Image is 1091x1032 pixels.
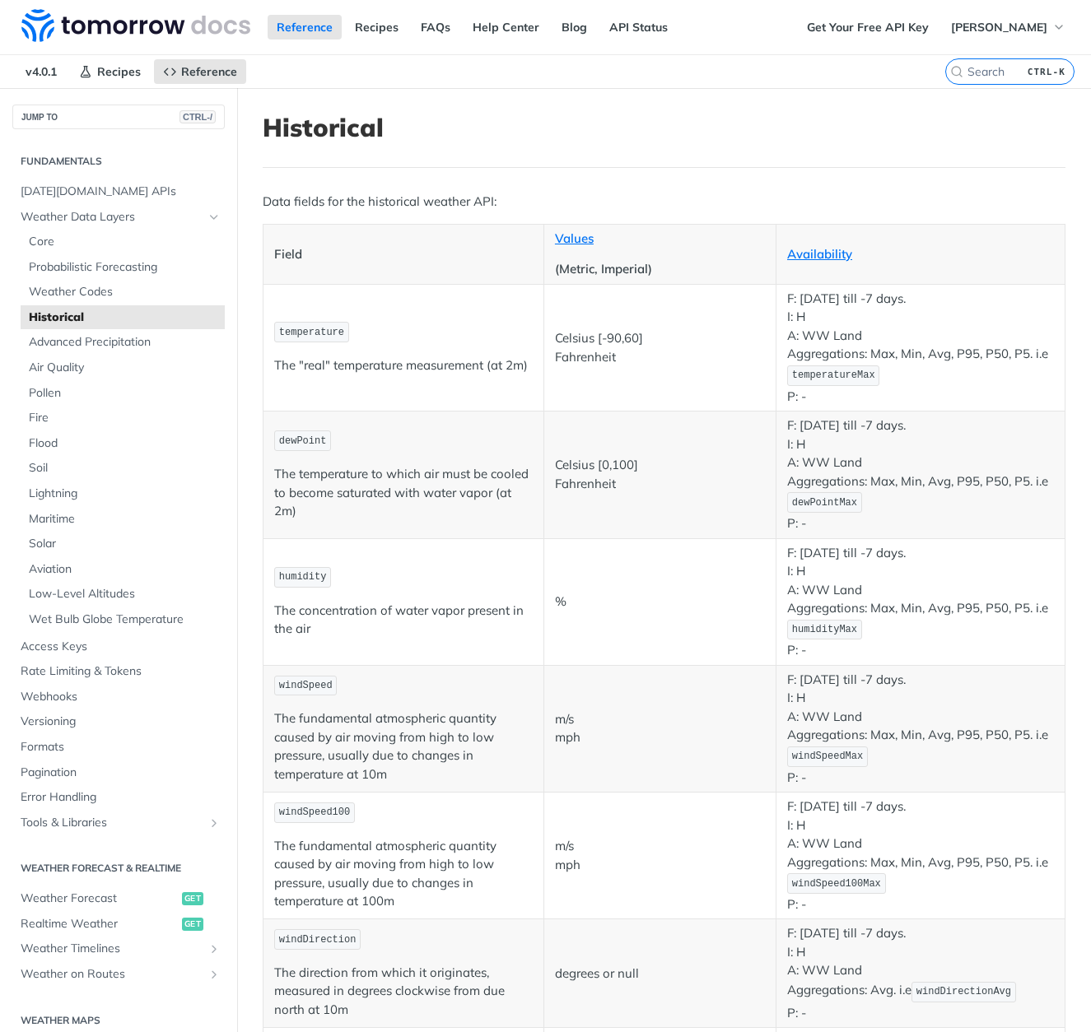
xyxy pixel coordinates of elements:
[552,15,596,40] a: Blog
[21,305,225,330] a: Historical
[29,536,221,552] span: Solar
[21,507,225,532] a: Maritime
[268,15,342,40] a: Reference
[21,582,225,607] a: Low-Level Altitudes
[21,330,225,355] a: Advanced Precipitation
[787,290,1054,406] p: F: [DATE] till -7 days. I: H A: WW Land Aggregations: Max, Min, Avg, P95, P50, P5. i.e P: -
[12,785,225,810] a: Error Handling
[412,15,459,40] a: FAQs
[21,607,225,632] a: Wet Bulb Globe Temperature
[12,154,225,169] h2: Fundamentals
[207,816,221,830] button: Show subpages for Tools & Libraries
[346,15,408,40] a: Recipes
[182,892,203,905] span: get
[21,209,203,225] span: Weather Data Layers
[12,635,225,659] a: Access Keys
[12,179,225,204] a: [DATE][DOMAIN_NAME] APIs
[21,255,225,280] a: Probabilistic Forecasting
[787,416,1054,532] p: F: [DATE] till -7 days. I: H A: WW Land Aggregations: Max, Min, Avg, P95, P50, P5. i.e P: -
[274,245,533,264] p: Field
[555,965,765,983] p: degrees or null
[29,511,221,528] span: Maritime
[70,59,150,84] a: Recipes
[21,481,225,506] a: Lightning
[21,230,225,254] a: Core
[29,410,221,426] span: Fire
[12,105,225,129] button: JUMP TOCTRL-/
[555,837,765,874] p: m/s mph
[154,59,246,84] a: Reference
[274,356,533,375] p: The "real" temperature measurement (at 2m)
[555,710,765,747] p: m/s mph
[12,811,225,835] a: Tools & LibrariesShow subpages for Tools & Libraries
[274,709,533,783] p: The fundamental atmospheric quantity caused by air moving from high to low pressure, usually due ...
[16,59,66,84] span: v4.0.1
[207,211,221,224] button: Hide subpages for Weather Data Layers
[787,544,1054,660] p: F: [DATE] till -7 days. I: H A: WW Land Aggregations: Max, Min, Avg, P95, P50, P5. i.e P: -
[21,916,178,932] span: Realtime Weather
[21,739,221,755] span: Formats
[181,64,237,79] span: Reference
[21,815,203,831] span: Tools & Libraries
[21,557,225,582] a: Aviation
[600,15,677,40] a: API Status
[21,9,250,42] img: Tomorrow.io Weather API Docs
[1023,63,1070,80] kbd: CTRL-K
[792,751,863,762] span: windSpeedMax
[12,1013,225,1028] h2: Weather Maps
[12,886,225,911] a: Weather Forecastget
[29,586,221,602] span: Low-Level Altitudes
[29,360,221,376] span: Air Quality
[279,435,327,447] span: dewPoint
[21,356,225,380] a: Air Quality
[21,280,225,304] a: Weather Codes
[29,234,221,250] span: Core
[12,937,225,961] a: Weather TimelinesShow subpages for Weather Timelines
[21,789,221,806] span: Error Handling
[274,837,533,911] p: The fundamental atmospheric quantity caused by air moving from high to low pressure, usually due ...
[21,663,221,680] span: Rate Limiting & Tokens
[21,765,221,781] span: Pagination
[942,15,1075,40] button: [PERSON_NAME]
[12,709,225,734] a: Versioning
[29,284,221,300] span: Weather Codes
[464,15,548,40] a: Help Center
[555,456,765,493] p: Celsius [0,100] Fahrenheit
[916,986,1011,997] span: windDirectionAvg
[951,20,1047,35] span: [PERSON_NAME]
[21,941,203,957] span: Weather Timelines
[12,962,225,987] a: Weather on RoutesShow subpages for Weather on Routes
[787,924,1054,1022] p: F: [DATE] till -7 days. I: H A: WW Land Aggregations: Avg. i.e P: -
[29,611,221,628] span: Wet Bulb Globe Temperature
[555,593,765,611] p: %
[12,861,225,876] h2: Weather Forecast & realtime
[12,659,225,684] a: Rate Limiting & Tokens
[21,184,221,200] span: [DATE][DOMAIN_NAME] APIs
[21,406,225,430] a: Fire
[950,65,963,78] svg: Search
[207,968,221,981] button: Show subpages for Weather on Routes
[12,912,225,937] a: Realtime Weatherget
[274,465,533,521] p: The temperature to which air must be cooled to become saturated with water vapor (at 2m)
[787,246,852,262] a: Availability
[274,602,533,639] p: The concentration of water vapor present in the air
[21,431,225,456] a: Flood
[29,486,221,502] span: Lightning
[29,309,221,326] span: Historical
[21,714,221,730] span: Versioning
[12,760,225,785] a: Pagination
[263,113,1065,142] h1: Historical
[21,456,225,481] a: Soil
[21,532,225,556] a: Solar
[555,329,765,366] p: Celsius [-90,60] Fahrenheit
[274,964,533,1020] p: The direction from which it originates, measured in degrees clockwise from due north at 10m
[182,918,203,931] span: get
[12,735,225,760] a: Formats
[787,797,1054,913] p: F: [DATE] till -7 days. I: H A: WW Land Aggregations: Max, Min, Avg, P95, P50, P5. i.e P: -
[279,934,357,946] span: windDirection
[21,639,221,655] span: Access Keys
[21,689,221,705] span: Webhooks
[21,381,225,406] a: Pollen
[29,460,221,476] span: Soil
[12,205,225,230] a: Weather Data LayersHide subpages for Weather Data Layers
